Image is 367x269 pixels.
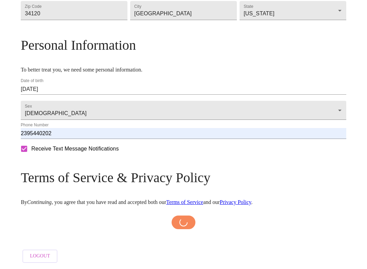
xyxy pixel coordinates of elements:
[31,145,119,153] span: Receive Text Message Notifications
[220,199,251,205] a: Privacy Policy
[21,67,346,73] p: To better treat you, we need some personal information.
[21,199,346,205] p: By , you agree that you have read and accepted both our and our .
[21,123,49,127] label: Phone Number
[22,250,57,263] button: Logout
[30,252,50,260] span: Logout
[21,101,346,120] div: [DEMOGRAPHIC_DATA]
[27,199,52,205] em: Continuing
[166,199,203,205] a: Terms of Service
[21,170,346,186] h3: Terms of Service & Privacy Policy
[240,1,346,20] div: [US_STATE]
[21,79,43,83] label: Date of birth
[21,37,346,53] h3: Personal Information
